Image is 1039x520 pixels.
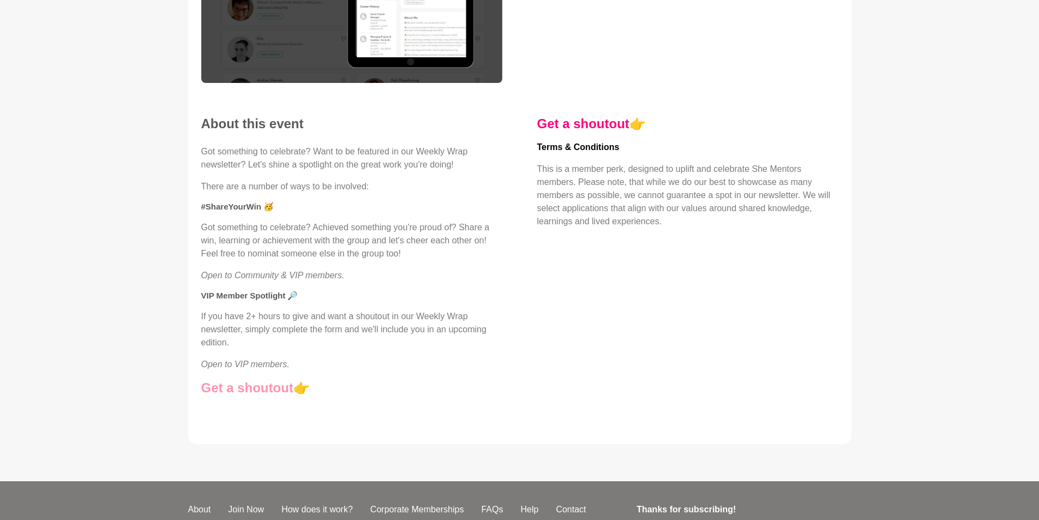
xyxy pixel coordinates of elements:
[362,503,473,516] a: Corporate Memberships
[472,503,512,516] a: FAQs
[179,503,220,516] a: About
[537,116,838,132] h4: 👉
[201,145,502,171] p: Got something to celebrate? Want to be featured in our Weekly Wrap newsletter? Let's shine a spot...
[201,221,502,260] p: Got something to celebrate? Achieved something you're proud of? Share a win, learning or achievem...
[547,503,594,516] a: Contact
[201,180,502,193] p: There are a number of ways to be involved:
[537,116,629,131] a: Get a shoutout
[201,360,290,369] em: Open to VIP members.
[636,503,844,516] h4: Thanks for subscribing!
[537,163,838,228] p: This is a member perk, designed to uplift and celebrate She Mentors members. Please note, that wh...
[219,503,273,516] a: Join Now
[201,380,293,395] a: Get a shoutout
[201,116,502,132] h2: About this event
[201,291,502,301] h5: VIP Member Spotlight 🔎
[201,202,502,212] h5: #ShareYourWin 🥳
[201,271,345,280] em: Open to Community & VIP members.
[201,310,502,349] p: If you have 2+ hours to give and want a shoutout in our Weekly Wrap newsletter, simply complete t...
[512,503,547,516] a: Help
[201,380,502,396] h4: 👉
[273,503,362,516] a: How does it work?
[537,142,620,152] strong: Terms & Conditions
